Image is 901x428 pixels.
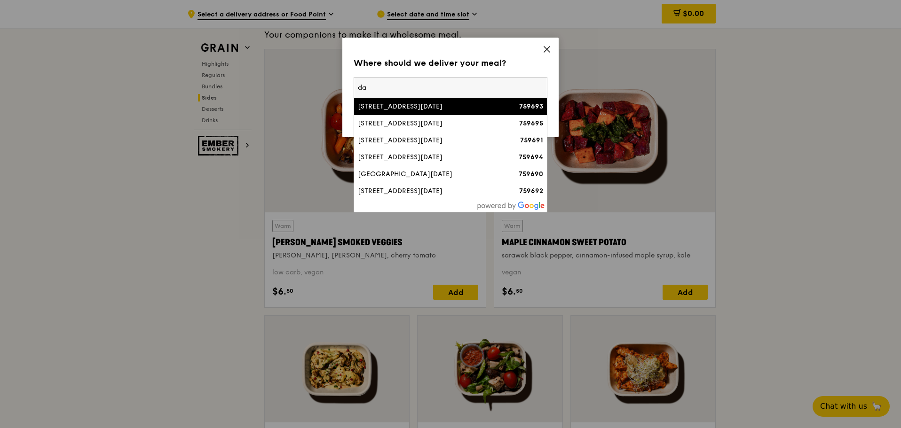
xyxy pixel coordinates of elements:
[520,136,543,144] strong: 759691
[358,187,497,196] div: [STREET_ADDRESS][DATE]
[519,102,543,110] strong: 759693
[358,102,497,111] div: [STREET_ADDRESS][DATE]
[477,202,545,210] img: powered-by-google.60e8a832.png
[358,170,497,179] div: [GEOGRAPHIC_DATA][DATE]
[358,153,497,162] div: [STREET_ADDRESS][DATE]
[358,119,497,128] div: [STREET_ADDRESS][DATE]
[519,119,543,127] strong: 759695
[519,170,543,178] strong: 759690
[519,187,543,195] strong: 759692
[354,56,547,70] div: Where should we deliver your meal?
[358,136,497,145] div: [STREET_ADDRESS][DATE]
[519,153,543,161] strong: 759694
